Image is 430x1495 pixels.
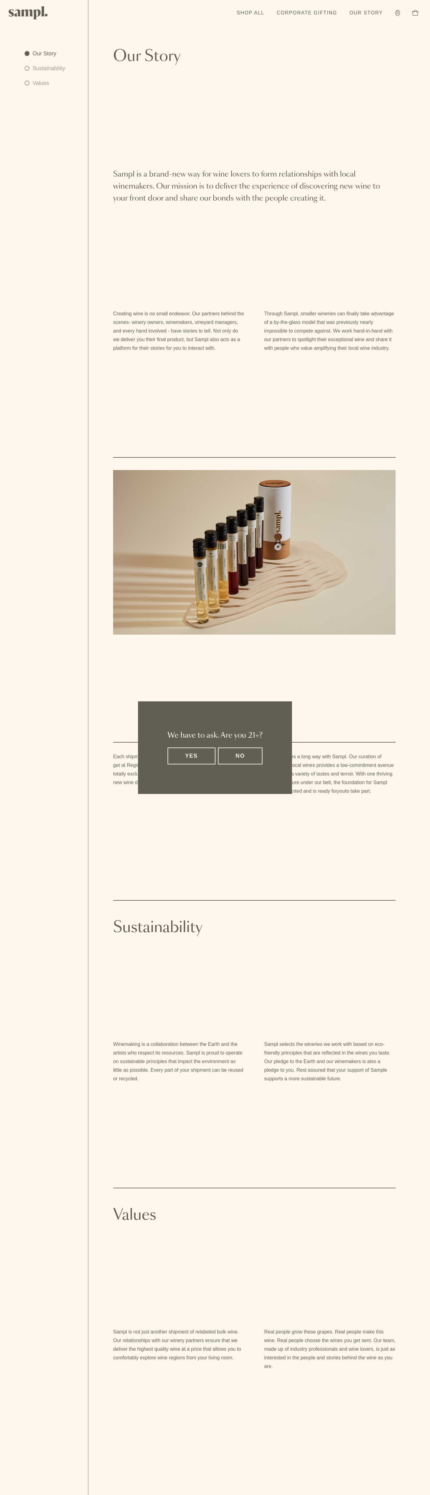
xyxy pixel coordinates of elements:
[346,6,386,20] a: Our Story
[25,64,65,73] a: Sustainability
[9,6,48,19] img: Sampl logo
[25,49,65,58] a: Our Story
[168,747,215,764] button: Yes
[168,731,262,740] h2: We have to ask. Are you 21+?
[218,747,262,764] button: No
[25,79,65,87] a: Values
[234,6,267,20] a: Shop All
[274,6,340,20] a: Corporate Gifting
